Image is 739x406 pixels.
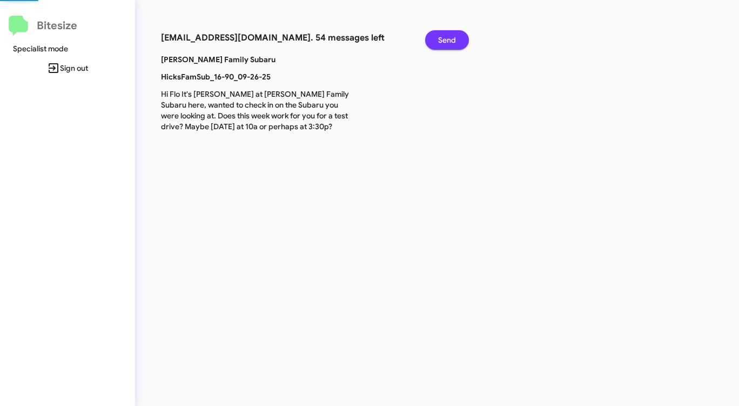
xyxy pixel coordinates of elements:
[425,30,469,50] button: Send
[438,30,456,50] span: Send
[161,55,276,64] b: [PERSON_NAME] Family Subaru
[153,89,364,132] p: Hi Flo It's [PERSON_NAME] at [PERSON_NAME] Family Subaru here, wanted to check in on the Subaru y...
[161,72,271,82] b: HicksFamSub_16-90_09-26-25
[161,30,409,45] h3: [EMAIL_ADDRESS][DOMAIN_NAME]. 54 messages left
[9,58,126,78] span: Sign out
[9,16,77,36] a: Bitesize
